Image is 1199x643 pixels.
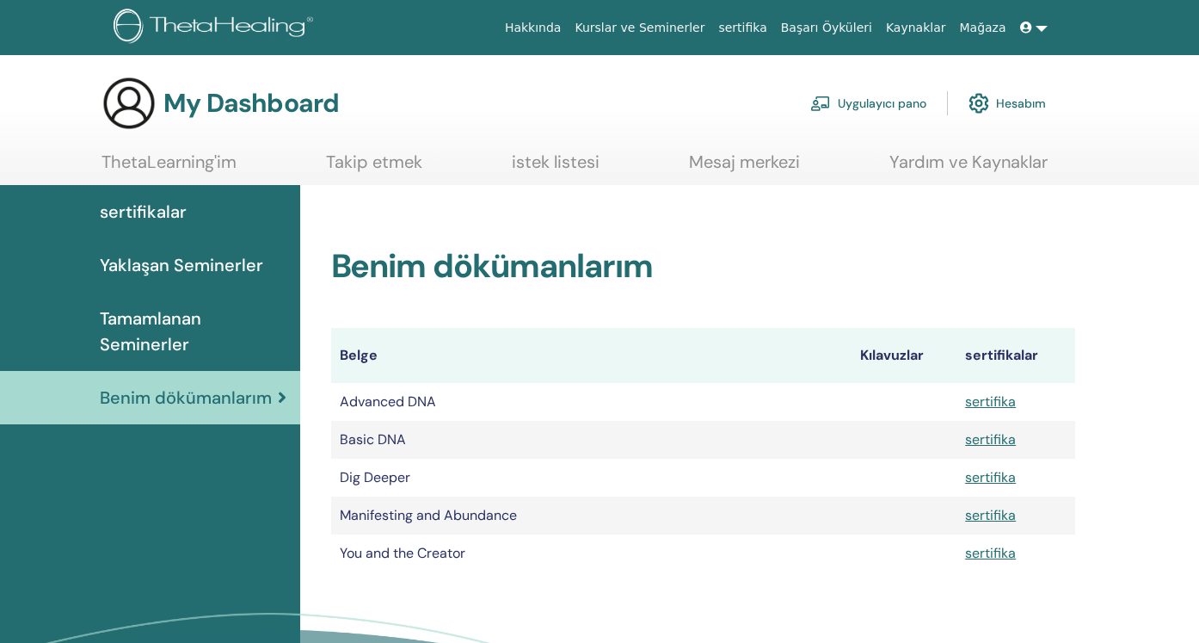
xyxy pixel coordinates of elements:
a: Uygulayıcı pano [810,84,926,122]
span: Tamamlanan Seminerler [100,306,286,357]
a: Yardım ve Kaynaklar [889,151,1048,185]
th: sertifikalar [956,328,1075,383]
th: Belge [331,328,852,383]
h3: My Dashboard [163,88,339,119]
td: Manifesting and Abundance [331,497,852,535]
a: sertifika [711,12,773,44]
td: You and the Creator [331,535,852,572]
h2: Benim dökümanlarım [331,247,1076,287]
a: sertifika [965,544,1016,562]
a: Kurslar ve Seminerler [568,12,711,44]
a: sertifika [965,468,1016,486]
td: Basic DNA [331,421,852,459]
a: istek listesi [512,151,599,185]
a: Takip etmek [326,151,422,185]
td: Advanced DNA [331,383,852,421]
a: Hesabım [968,84,1046,122]
a: Başarı Öyküleri [774,12,879,44]
td: Dig Deeper [331,459,852,497]
span: Yaklaşan Seminerler [100,252,263,278]
a: Hakkında [498,12,569,44]
th: Kılavuzlar [852,328,956,383]
a: ThetaLearning'im [101,151,237,185]
a: sertifika [965,506,1016,524]
img: logo.png [114,9,319,47]
img: chalkboard-teacher.svg [810,96,831,111]
span: sertifikalar [100,199,187,225]
img: generic-user-icon.jpg [101,76,157,131]
a: sertifika [965,430,1016,448]
a: Kaynaklar [879,12,953,44]
a: sertifika [965,393,1016,411]
a: Mağaza [952,12,1012,44]
img: cog.svg [968,89,989,118]
span: Benim dökümanlarım [100,385,272,411]
a: Mesaj merkezi [689,151,800,185]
